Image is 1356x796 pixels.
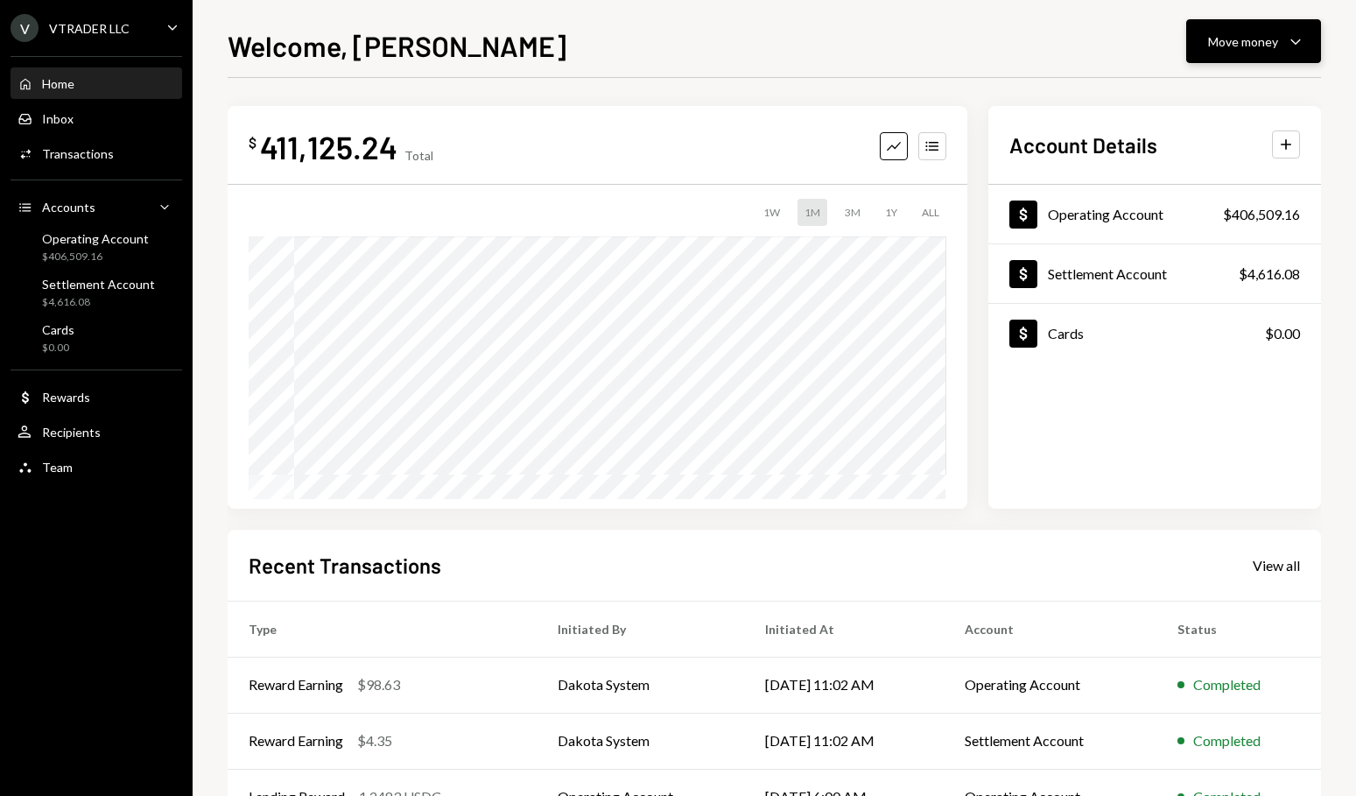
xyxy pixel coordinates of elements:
[11,381,182,412] a: Rewards
[42,322,74,337] div: Cards
[988,244,1321,303] a: Settlement Account$4,616.08
[42,146,114,161] div: Transactions
[11,137,182,169] a: Transactions
[42,200,95,215] div: Accounts
[1223,204,1300,225] div: $406,509.16
[944,657,1156,713] td: Operating Account
[249,674,343,695] div: Reward Earning
[42,250,149,264] div: $406,509.16
[11,191,182,222] a: Accounts
[11,14,39,42] div: V
[42,341,74,356] div: $0.00
[249,730,343,751] div: Reward Earning
[249,551,441,580] h2: Recent Transactions
[228,601,537,657] th: Type
[42,76,74,91] div: Home
[11,226,182,268] a: Operating Account$406,509.16
[11,67,182,99] a: Home
[11,102,182,134] a: Inbox
[42,390,90,405] div: Rewards
[537,713,744,769] td: Dakota System
[1048,265,1167,282] div: Settlement Account
[988,304,1321,363] a: Cards$0.00
[260,127,397,166] div: 411,125.24
[1253,557,1300,574] div: View all
[537,657,744,713] td: Dakota System
[744,713,944,769] td: [DATE] 11:02 AM
[42,277,155,292] div: Settlement Account
[357,730,392,751] div: $4.35
[1186,19,1321,63] button: Move money
[1193,730,1261,751] div: Completed
[11,317,182,359] a: Cards$0.00
[11,271,182,313] a: Settlement Account$4,616.08
[1048,325,1084,342] div: Cards
[988,185,1321,243] a: Operating Account$406,509.16
[1048,206,1163,222] div: Operating Account
[1193,674,1261,695] div: Completed
[915,199,946,226] div: ALL
[11,451,182,483] a: Team
[357,674,400,695] div: $98.63
[878,199,904,226] div: 1Y
[228,28,566,63] h1: Welcome, [PERSON_NAME]
[838,199,868,226] div: 3M
[797,199,827,226] div: 1M
[42,231,149,246] div: Operating Account
[42,295,155,310] div: $4,616.08
[1156,601,1321,657] th: Status
[1239,264,1300,285] div: $4,616.08
[744,657,944,713] td: [DATE] 11:02 AM
[42,425,101,440] div: Recipients
[249,134,256,151] div: $
[1208,32,1278,51] div: Move money
[756,199,787,226] div: 1W
[1265,323,1300,344] div: $0.00
[42,460,73,475] div: Team
[1009,130,1157,159] h2: Account Details
[944,713,1156,769] td: Settlement Account
[537,601,744,657] th: Initiated By
[49,21,130,36] div: VTRADER LLC
[42,111,74,126] div: Inbox
[744,601,944,657] th: Initiated At
[11,416,182,447] a: Recipients
[404,148,433,163] div: Total
[944,601,1156,657] th: Account
[1253,555,1300,574] a: View all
